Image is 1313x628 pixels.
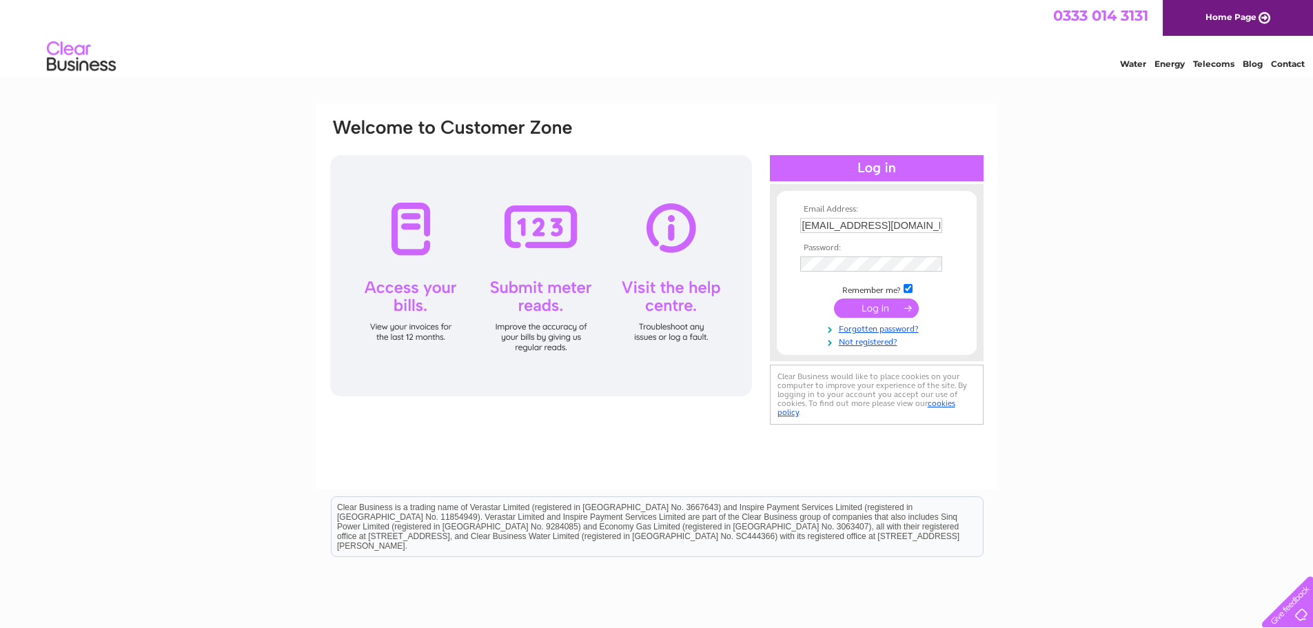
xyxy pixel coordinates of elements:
[800,334,957,347] a: Not registered?
[1243,59,1263,69] a: Blog
[1053,7,1148,24] a: 0333 014 3131
[46,36,116,78] img: logo.png
[800,321,957,334] a: Forgotten password?
[797,205,957,214] th: Email Address:
[770,365,984,425] div: Clear Business would like to place cookies on your computer to improve your experience of the sit...
[1120,59,1146,69] a: Water
[1271,59,1305,69] a: Contact
[1154,59,1185,69] a: Energy
[332,8,983,67] div: Clear Business is a trading name of Verastar Limited (registered in [GEOGRAPHIC_DATA] No. 3667643...
[834,298,919,318] input: Submit
[777,398,955,417] a: cookies policy
[797,243,957,253] th: Password:
[797,282,957,296] td: Remember me?
[1193,59,1234,69] a: Telecoms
